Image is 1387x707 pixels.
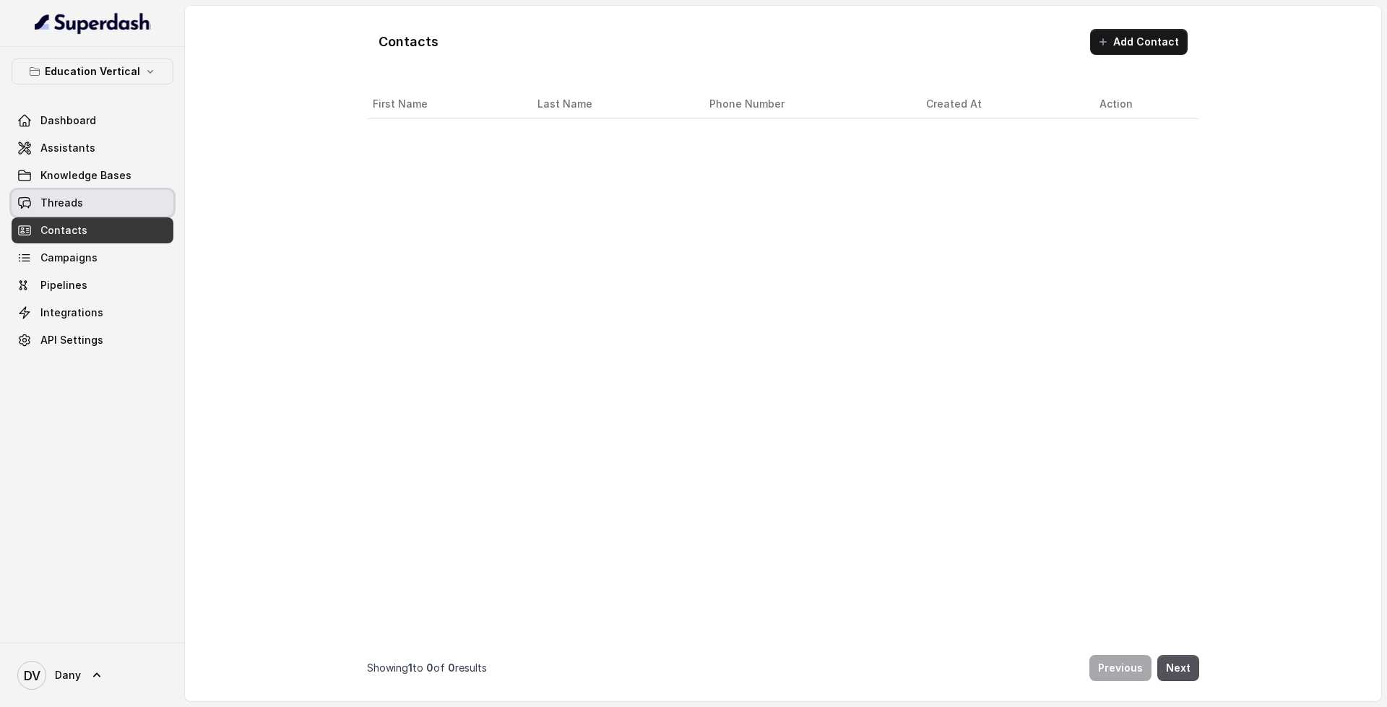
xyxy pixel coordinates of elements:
[40,305,103,320] span: Integrations
[24,668,40,683] text: DV
[40,251,98,265] span: Campaigns
[367,90,526,119] th: First Name
[379,30,438,53] h1: Contacts
[526,90,698,119] th: Last Name
[12,300,173,326] a: Integrations
[698,90,915,119] th: Phone Number
[45,63,140,80] p: Education Vertical
[12,245,173,271] a: Campaigns
[12,272,173,298] a: Pipelines
[1088,90,1199,119] th: Action
[12,58,173,84] button: Education Vertical
[40,113,96,128] span: Dashboard
[40,141,95,155] span: Assistants
[1090,29,1188,55] button: Add Contact
[12,162,173,188] a: Knowledge Bases
[12,108,173,134] a: Dashboard
[40,223,87,238] span: Contacts
[1089,655,1151,681] button: Previous
[55,668,81,682] span: Dany
[12,190,173,216] a: Threads
[40,196,83,210] span: Threads
[12,217,173,243] a: Contacts
[367,646,1199,690] nav: Pagination
[40,278,87,292] span: Pipelines
[448,662,455,674] span: 0
[40,168,131,183] span: Knowledge Bases
[12,135,173,161] a: Assistants
[426,662,433,674] span: 0
[915,90,1088,119] th: Created At
[12,327,173,353] a: API Settings
[40,333,103,347] span: API Settings
[367,661,487,675] p: Showing to of results
[408,662,412,674] span: 1
[12,655,173,695] a: Dany
[35,12,151,35] img: light.svg
[1157,655,1199,681] button: Next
